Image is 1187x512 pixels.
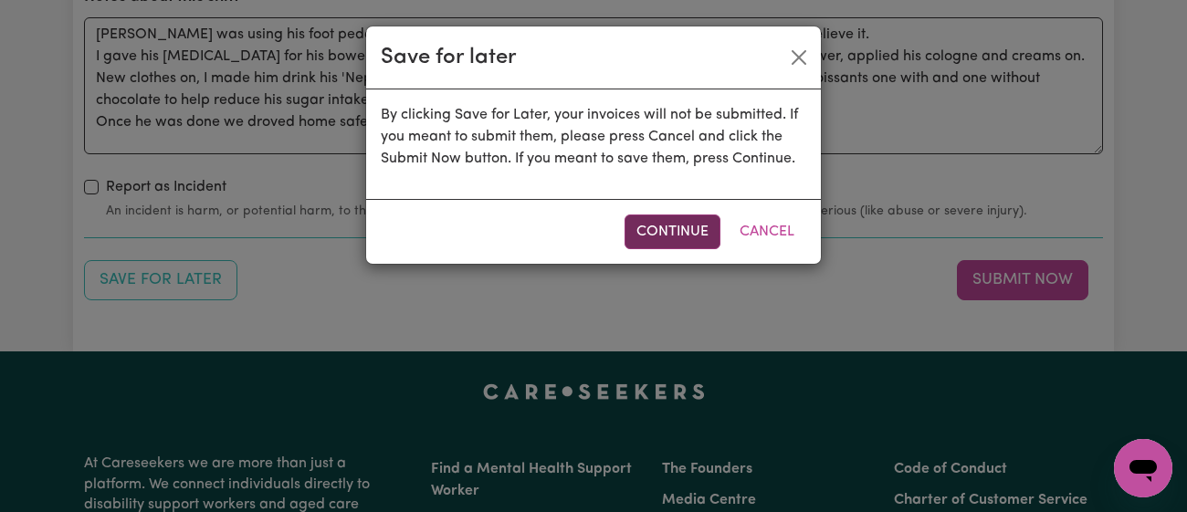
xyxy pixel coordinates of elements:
[728,214,806,249] button: Cancel
[1114,439,1172,497] iframe: Button to launch messaging window
[625,214,720,249] button: Continue
[381,104,806,170] p: By clicking Save for Later, your invoices will not be submitted. If you meant to submit them, ple...
[784,43,814,72] button: Close
[381,41,517,74] div: Save for later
